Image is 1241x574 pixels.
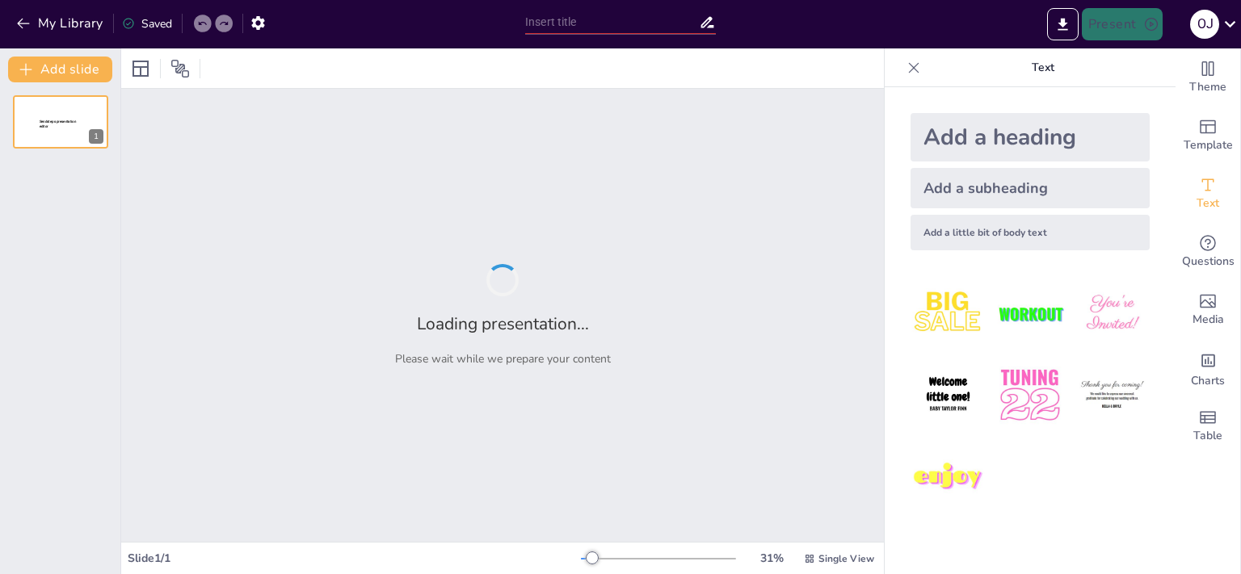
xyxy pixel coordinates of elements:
[1190,10,1219,39] div: O J
[128,551,581,566] div: Slide 1 / 1
[992,358,1067,433] img: 5.jpeg
[1193,427,1222,445] span: Table
[1176,107,1240,165] div: Add ready made slides
[1182,253,1235,270] span: Questions
[1176,397,1240,455] div: Add a table
[525,10,699,34] input: Insert title
[1047,8,1079,40] button: Export to PowerPoint
[1189,78,1226,96] span: Theme
[911,215,1150,250] div: Add a little bit of body text
[911,358,986,433] img: 4.jpeg
[911,168,1150,208] div: Add a subheading
[1176,339,1240,397] div: Add charts and graphs
[1190,8,1219,40] button: O J
[12,10,110,36] button: My Library
[13,95,108,149] div: 1
[8,57,112,82] button: Add slide
[1075,276,1150,351] img: 3.jpeg
[40,119,76,128] span: Sendsteps presentation editor
[1075,358,1150,433] img: 6.jpeg
[1197,195,1219,212] span: Text
[1191,372,1225,390] span: Charts
[128,56,154,82] div: Layout
[992,276,1067,351] img: 2.jpeg
[122,16,172,31] div: Saved
[1176,48,1240,107] div: Change the overall theme
[927,48,1159,87] p: Text
[1176,223,1240,281] div: Get real-time input from your audience
[1193,311,1224,329] span: Media
[170,59,190,78] span: Position
[818,552,874,565] span: Single View
[911,276,986,351] img: 1.jpeg
[1176,281,1240,339] div: Add images, graphics, shapes or video
[911,440,986,515] img: 7.jpeg
[417,312,589,335] h2: Loading presentation...
[1176,165,1240,223] div: Add text boxes
[911,113,1150,161] div: Add a heading
[752,551,791,566] div: 31 %
[395,351,611,367] p: Please wait while we prepare your content
[1082,8,1163,40] button: Present
[1184,136,1233,154] span: Template
[89,129,103,144] div: 1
